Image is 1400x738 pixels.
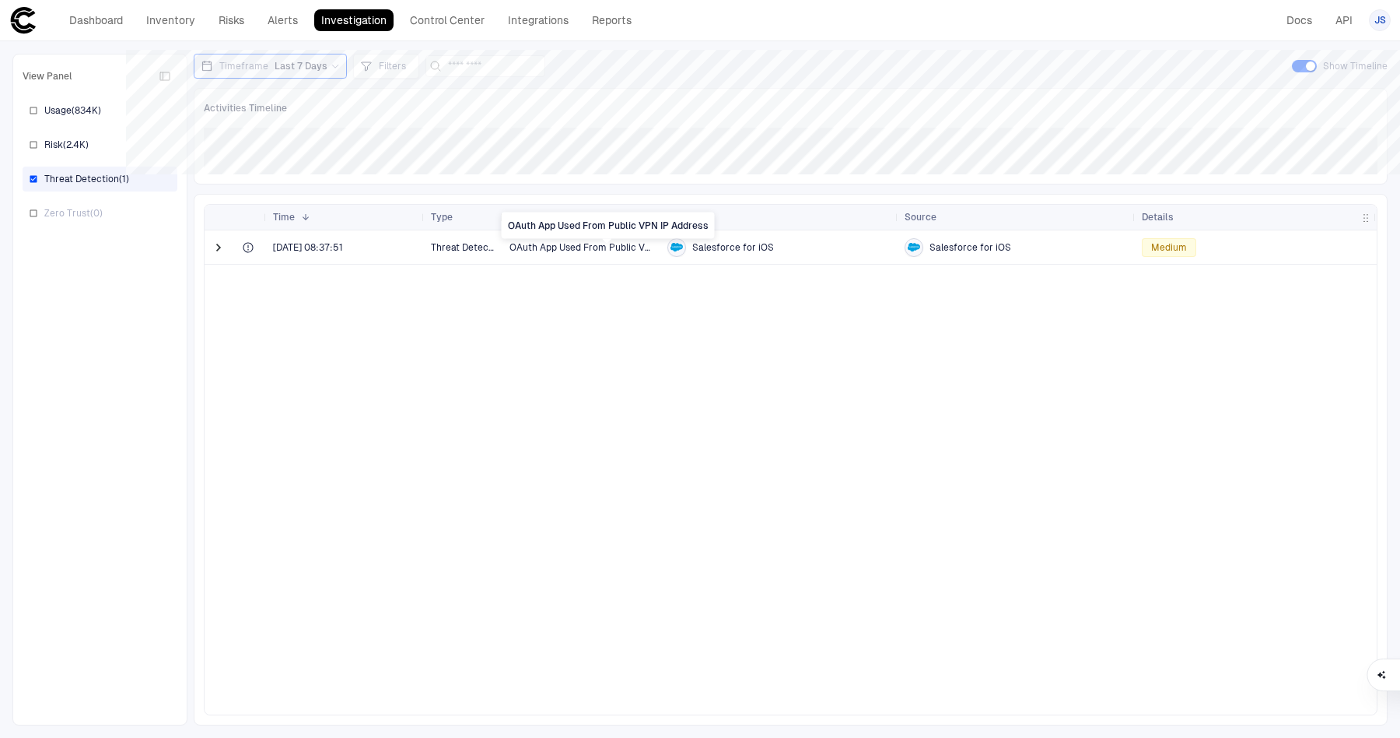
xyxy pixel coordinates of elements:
a: Integrations [501,9,576,31]
a: Inventory [139,9,202,31]
span: Time [273,211,295,223]
span: Usage ( 834K ) [44,104,101,117]
span: Source [905,211,936,223]
a: Docs [1279,9,1319,31]
span: Identity [667,211,702,223]
span: Details [1142,211,1174,223]
span: Activities Timeline [204,102,287,114]
span: Medium [1151,241,1187,254]
a: Control Center [403,9,492,31]
span: JS [1374,14,1386,26]
span: Timeframe [219,60,268,72]
span: Type [431,211,453,223]
span: Threat Detection ( 1 ) [44,173,129,185]
span: View Panel [23,70,72,83]
div: OAuth App Used From Public VPN IP Address [502,213,715,239]
span: Event [509,211,535,223]
a: Investigation [314,9,394,31]
span: Filters [379,60,406,72]
div: 19/08/2025 07:37:51 (GMT+00:00 UTC) [273,241,343,254]
span: Last 7 Days [275,60,327,72]
a: Dashboard [62,9,130,31]
span: Risk ( 2.4K ) [44,139,89,151]
a: API [1328,9,1360,31]
span: OAuth App Used From Public VPN IP Address [509,242,707,253]
span: [DATE] 08:37:51 [273,241,343,254]
span: Threat Detection [431,232,497,263]
a: Reports [585,9,639,31]
span: Salesforce for iOS [692,241,774,254]
span: Salesforce for iOS [929,241,1011,254]
span: Zero Trust ( 0 ) [44,207,103,220]
a: Alerts [261,9,305,31]
span: Show Timeline [1323,60,1388,72]
button: JS [1369,9,1391,31]
a: Risks [212,9,251,31]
